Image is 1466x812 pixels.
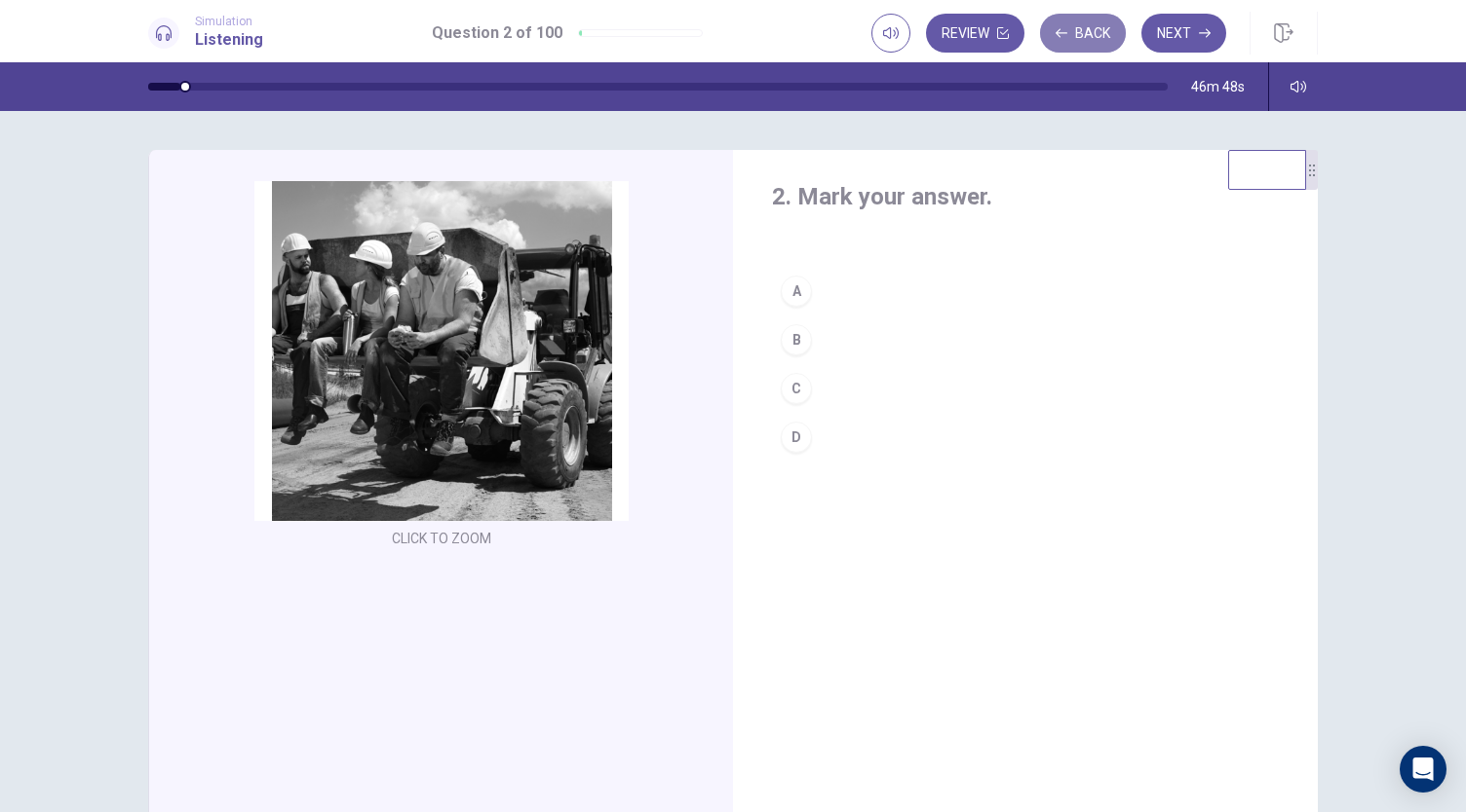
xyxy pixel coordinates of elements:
[781,324,812,355] div: B
[1141,14,1226,53] button: Next
[772,364,1279,413] button: C
[432,21,562,45] h1: Question 2 of 100
[926,14,1024,53] button: Review
[772,267,1279,315] button: A
[772,413,1279,461] button: D
[781,422,812,453] div: D
[772,315,1279,364] button: B
[1040,14,1126,53] button: Back
[195,15,263,28] span: Simulation
[781,276,812,307] div: A
[1400,746,1447,793] div: Open Intercom Messenger
[772,181,1279,212] h4: 2. Mark your answer.
[781,373,812,404] div: C
[1191,79,1245,94] span: 46m 48s
[195,28,263,52] h1: Listening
